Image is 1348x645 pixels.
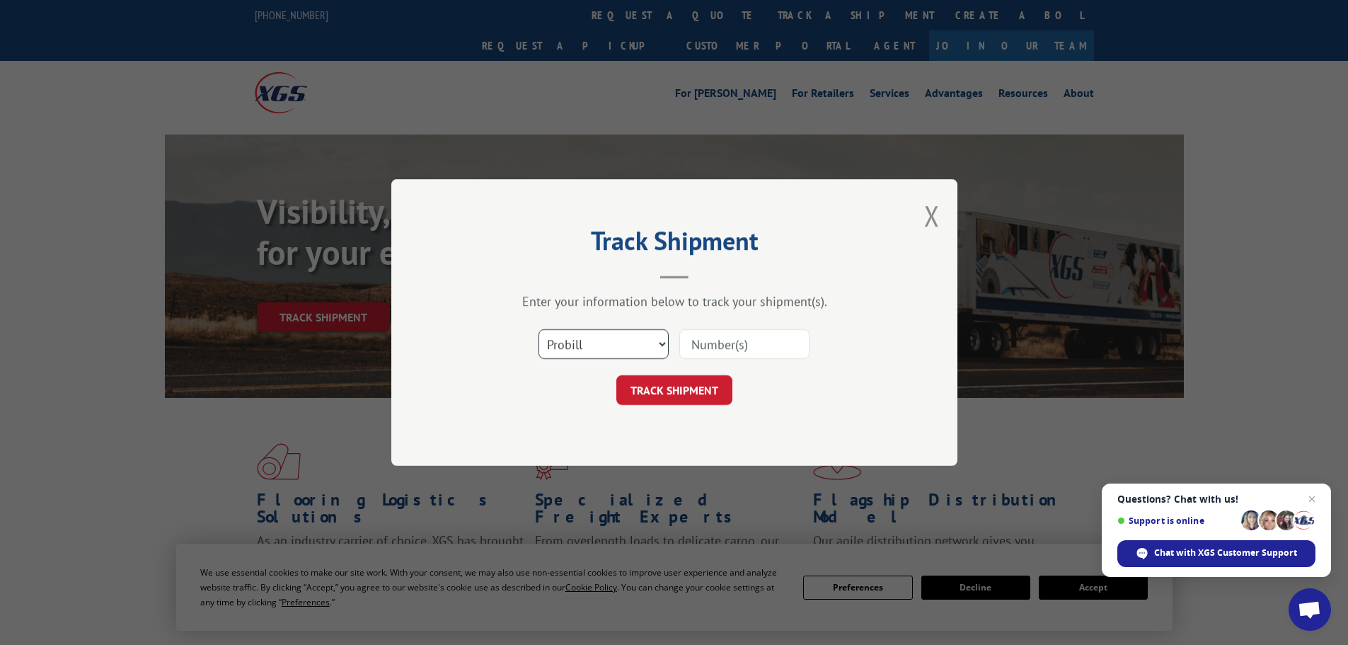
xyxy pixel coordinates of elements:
[1289,588,1331,631] div: Open chat
[616,375,732,405] button: TRACK SHIPMENT
[1154,547,1297,559] span: Chat with XGS Customer Support
[1303,491,1320,508] span: Close chat
[462,231,887,258] h2: Track Shipment
[462,293,887,309] div: Enter your information below to track your shipment(s).
[1117,493,1315,505] span: Questions? Chat with us!
[1117,515,1236,526] span: Support is online
[679,329,810,359] input: Number(s)
[1117,540,1315,567] div: Chat with XGS Customer Support
[924,197,940,234] button: Close modal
